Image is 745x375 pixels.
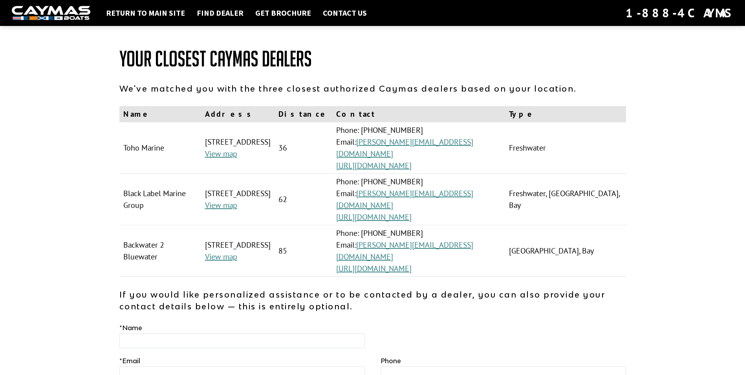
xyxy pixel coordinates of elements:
a: [PERSON_NAME][EMAIL_ADDRESS][DOMAIN_NAME] [336,188,473,210]
a: Return to main site [102,8,189,18]
th: Type [505,106,626,122]
p: We've matched you with the three closest authorized Caymas dealers based on your location. [119,83,626,94]
a: View map [205,252,237,262]
a: [URL][DOMAIN_NAME] [336,212,412,222]
td: Phone: [PHONE_NUMBER] Email: [332,122,505,174]
label: Email [119,356,140,366]
a: Contact Us [319,8,371,18]
a: Find Dealer [193,8,247,18]
a: [URL][DOMAIN_NAME] [336,160,412,171]
td: 62 [275,174,332,225]
td: [STREET_ADDRESS] [201,225,275,277]
th: Address [201,106,275,122]
p: If you would like personalized assistance or to be contacted by a dealer, you can also provide yo... [119,289,626,312]
td: Backwater 2 Bluewater [119,225,201,277]
label: Phone [381,356,401,366]
a: [PERSON_NAME][EMAIL_ADDRESS][DOMAIN_NAME] [336,137,473,159]
td: Phone: [PHONE_NUMBER] Email: [332,225,505,277]
th: Contact [332,106,505,122]
td: Freshwater, [GEOGRAPHIC_DATA], Bay [505,174,626,225]
td: 85 [275,225,332,277]
a: [URL][DOMAIN_NAME] [336,263,412,274]
td: Black Label Marine Group [119,174,201,225]
a: [PERSON_NAME][EMAIL_ADDRESS][DOMAIN_NAME] [336,240,473,262]
th: Distance [275,106,332,122]
td: 36 [275,122,332,174]
a: Get Brochure [251,8,315,18]
td: Toho Marine [119,122,201,174]
div: 1-888-4CAYMAS [626,4,733,22]
td: Phone: [PHONE_NUMBER] Email: [332,174,505,225]
td: [STREET_ADDRESS] [201,174,275,225]
a: View map [205,149,237,159]
label: Name [119,323,142,333]
td: [GEOGRAPHIC_DATA], Bay [505,225,626,277]
td: [STREET_ADDRESS] [201,122,275,174]
th: Name [119,106,201,122]
a: View map [205,200,237,210]
h1: Your Closest Caymas Dealers [119,47,626,71]
img: white-logo-c9c8dbefe5ff5ceceb0f0178aa75bf4bb51f6bca0971e226c86eb53dfe498488.png [12,6,90,20]
td: Freshwater [505,122,626,174]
